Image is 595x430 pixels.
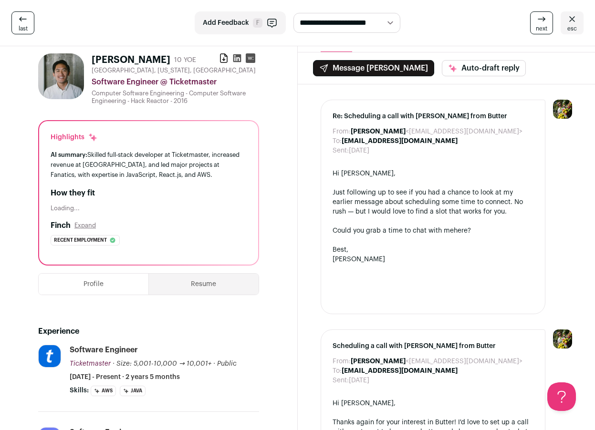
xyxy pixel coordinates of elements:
[39,345,61,367] img: 0b067fe3eb356432afaf9c3ac9ed99514e889f7b1b02c53290f1886fb2cf3dc7.jpg
[51,187,247,199] h2: How they fit
[92,53,170,67] h1: [PERSON_NAME]
[70,372,180,382] span: [DATE] - Present · 2 years 5 months
[342,138,458,144] b: [EMAIL_ADDRESS][DOMAIN_NAME]
[342,368,458,374] b: [EMAIL_ADDRESS][DOMAIN_NAME]
[38,326,259,337] h2: Experience
[51,133,98,142] div: Highlights
[333,188,534,216] div: Just following up to see if you had a chance to look at my earlier message about scheduling some ...
[351,128,406,135] b: [PERSON_NAME]
[203,18,249,28] span: Add Feedback
[92,67,256,74] span: [GEOGRAPHIC_DATA], [US_STATE], [GEOGRAPHIC_DATA]
[313,60,434,76] button: Message [PERSON_NAME]
[333,366,342,376] dt: To:
[19,25,28,32] span: last
[51,220,71,231] h2: Finch
[213,359,215,369] span: ·
[174,55,196,65] div: 10 YOE
[567,25,577,32] span: esc
[195,11,286,34] button: Add Feedback F
[74,222,96,229] button: Expand
[351,357,522,366] dd: <[EMAIL_ADDRESS][DOMAIN_NAME]>
[70,360,111,367] span: Ticketmaster
[553,329,572,348] img: 6689865-medium_jpg
[454,227,468,234] a: here
[70,345,138,355] div: Software Engineer
[51,152,87,158] span: AI summary:
[91,386,116,396] li: AWS
[561,11,584,34] a: esc
[333,136,342,146] dt: To:
[333,399,534,408] div: Hi [PERSON_NAME],
[553,100,572,119] img: 6689865-medium_jpg
[349,146,369,155] dd: [DATE]
[333,341,534,351] span: Scheduling a call with [PERSON_NAME] from Butter
[217,360,237,367] span: Public
[333,146,349,155] dt: Sent:
[253,18,262,28] span: F
[547,382,576,411] iframe: Help Scout Beacon - Open
[333,169,534,178] div: Hi [PERSON_NAME],
[39,274,148,295] button: Profile
[11,11,34,34] a: last
[351,127,522,136] dd: <[EMAIL_ADDRESS][DOMAIN_NAME]>
[333,226,534,235] div: Could you grab a time to chat with me ?
[333,245,534,255] div: Best,
[113,360,211,367] span: · Size: 5,001-10,000 → 10,001+
[120,386,146,396] li: Java
[349,376,369,385] dd: [DATE]
[442,60,526,76] button: Auto-draft reply
[536,25,547,32] span: next
[333,255,534,264] div: [PERSON_NAME]
[351,358,406,365] b: [PERSON_NAME]
[149,274,258,295] button: Resume
[38,53,84,99] img: 83414f1c729d7feb958c99296f743c35c9aaee057fb6847baaa46270929b9532.jpg
[70,386,89,395] span: Skills:
[54,235,107,245] span: Recent employment
[333,376,349,385] dt: Sent:
[92,76,259,88] div: Software Engineer @ Ticketmaster
[51,205,247,212] div: Loading...
[530,11,553,34] a: next
[333,127,351,136] dt: From:
[51,150,247,180] div: Skilled full-stack developer at Ticketmaster, increased revenue at [GEOGRAPHIC_DATA], and led maj...
[333,357,351,366] dt: From:
[92,90,259,105] div: Computer Software Engineering - Computer Software Engineering - Hack Reactor - 2016
[333,112,534,121] span: Re: Scheduling a call with [PERSON_NAME] from Butter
